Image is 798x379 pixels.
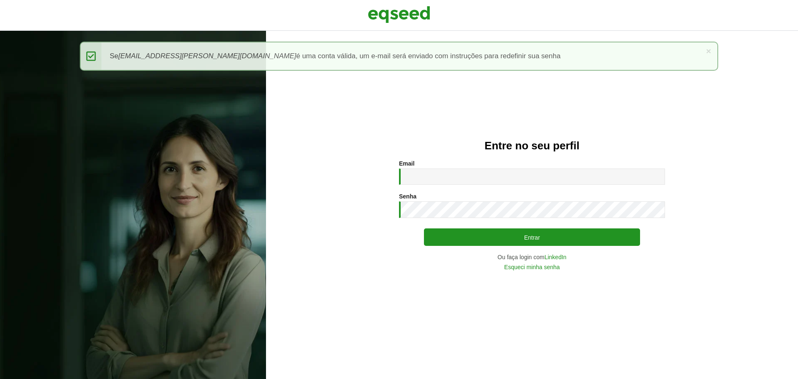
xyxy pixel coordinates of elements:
[368,4,430,25] img: EqSeed Logo
[399,193,416,199] label: Senha
[399,161,414,166] label: Email
[544,254,566,260] a: LinkedIn
[424,228,640,246] button: Entrar
[504,264,560,270] a: Esqueci minha senha
[80,42,718,71] div: Se é uma conta válida, um e-mail será enviado com instruções para redefinir sua senha
[706,47,711,55] a: ×
[283,140,781,152] h2: Entre no seu perfil
[118,52,296,60] em: [EMAIL_ADDRESS][PERSON_NAME][DOMAIN_NAME]
[399,254,665,260] div: Ou faça login com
